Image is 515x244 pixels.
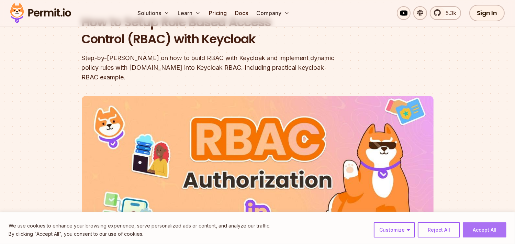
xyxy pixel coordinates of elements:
button: Accept All [463,222,506,237]
div: Step-by-[PERSON_NAME] on how to build RBAC with Keycloak and implement dynamic policy rules with ... [82,53,346,82]
img: Permit logo [7,1,74,25]
button: Learn [175,6,203,20]
button: Customize [374,222,415,237]
p: By clicking "Accept All", you consent to our use of cookies. [9,230,270,238]
a: Pricing [206,6,229,20]
button: Company [254,6,292,20]
a: 5.3k [430,6,461,20]
p: We use cookies to enhance your browsing experience, serve personalized ads or content, and analyz... [9,222,270,230]
button: Reject All [418,222,460,237]
a: Sign In [469,5,505,21]
span: 5.3k [441,9,456,17]
button: Solutions [135,6,172,20]
a: Docs [232,6,251,20]
h1: How to Setup Role Based Access Control (RBAC) with Keycloak [82,14,346,48]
